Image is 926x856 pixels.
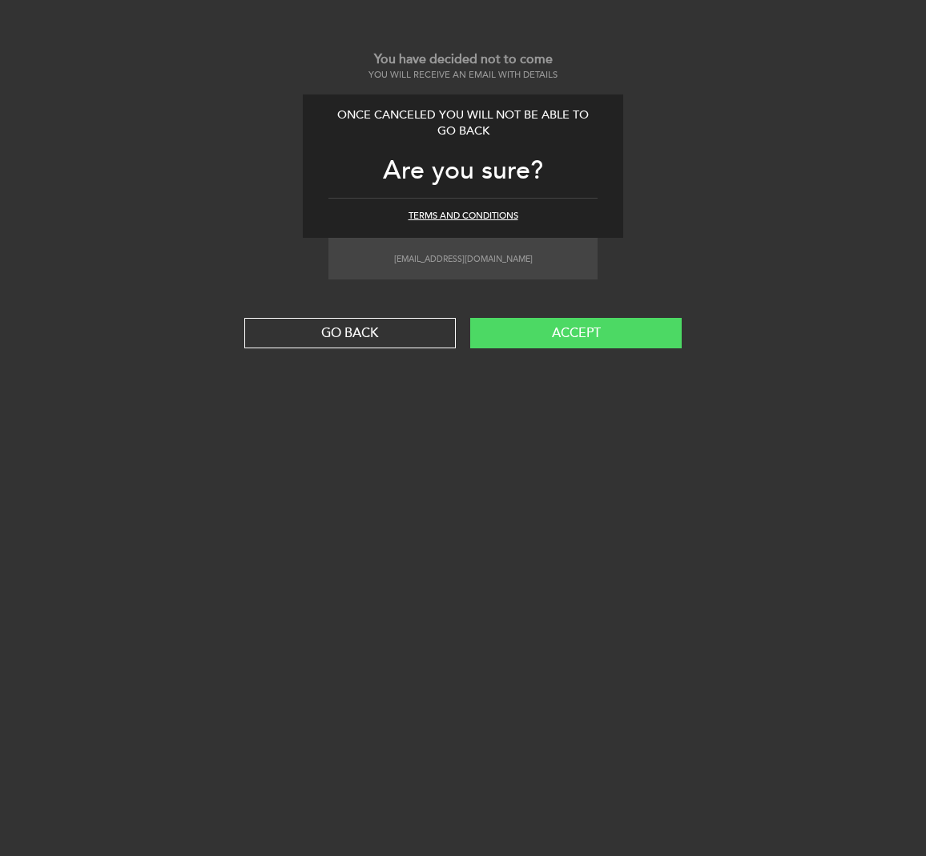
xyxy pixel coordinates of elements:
div: Once canceled you will not be able to go back [328,107,598,140]
button: Terms and Conditions [409,210,518,223]
button: Accept [470,318,682,348]
span: Are you sure? [383,155,543,187]
small: [EMAIL_ADDRESS][DOMAIN_NAME] [394,254,533,264]
button: GO BACK [244,318,456,348]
